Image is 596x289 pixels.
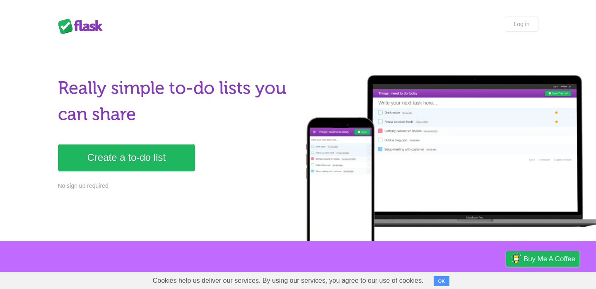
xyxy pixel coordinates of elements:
[58,19,108,34] div: Flask Lists
[506,251,579,267] a: Buy me a coffee
[58,75,293,127] h1: Really simple to-do lists you can share
[58,182,293,190] p: No sign up required
[58,144,195,171] a: Create a to-do list
[434,276,450,286] button: OK
[524,252,575,266] span: Buy me a coffee
[505,17,538,32] a: Log in
[510,252,521,266] img: Buy me a coffee
[145,272,432,289] span: Cookies help us deliver our services. By using our services, you agree to our use of cookies.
